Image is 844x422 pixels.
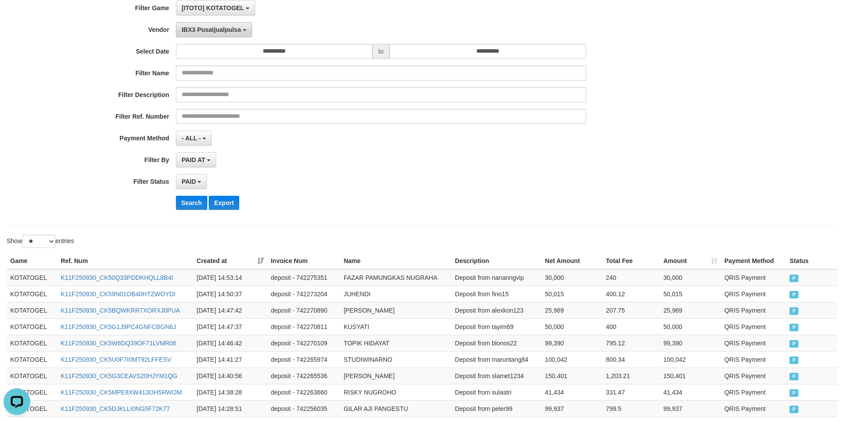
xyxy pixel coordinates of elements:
button: IBX3 Pusatjualpulsa [176,22,252,37]
a: K11F250930_CK59N01OB40HTZWOYDI [61,290,175,298]
td: Deposit from tayim69 [451,318,541,335]
td: [DATE] 14:40:56 [193,368,267,384]
td: 100,042 [660,351,721,368]
button: PAID [176,174,207,189]
td: [DATE] 14:41:27 [193,351,267,368]
td: 99,937 [541,400,603,417]
td: QRIS Payment [721,286,786,302]
a: K11F250930_CK5DJKLLI0NG5F72K77 [61,405,170,412]
th: Net Amount [541,253,603,269]
button: - ALL - [176,131,212,146]
a: K11F250930_CK5G3CEAVS20HJYM1QG [61,372,178,379]
label: Show entries [7,235,74,248]
td: 799.5 [603,400,660,417]
td: 30,000 [541,269,603,286]
td: 207.75 [603,302,660,318]
a: K11F250930_CK5BQWKRR7XORXJ0PUA [61,307,180,314]
td: QRIS Payment [721,400,786,417]
td: 30,000 [660,269,721,286]
td: deposit - 742263660 [267,384,340,400]
span: [ITOTO] KOTATOGEL [182,4,244,12]
th: Payment Method [721,253,786,269]
td: 99,390 [541,335,603,351]
td: Deposit from slamet1234 [451,368,541,384]
td: QRIS Payment [721,318,786,335]
td: 99,390 [660,335,721,351]
td: deposit - 742265536 [267,368,340,384]
td: Deposit from peler99 [451,400,541,417]
th: Created at: activate to sort column ascending [193,253,267,269]
td: Deposit from blonos22 [451,335,541,351]
td: Deposit from nananngvip [451,269,541,286]
td: 50,015 [660,286,721,302]
td: KOTATOGEL [7,318,57,335]
button: Search [176,196,207,210]
td: 99,937 [660,400,721,417]
td: KUSYATI [340,318,451,335]
td: 50,000 [541,318,603,335]
td: Deposit from maruntang84 [451,351,541,368]
td: QRIS Payment [721,302,786,318]
td: deposit - 742256035 [267,400,340,417]
span: to [373,44,389,59]
th: Ref. Num [57,253,193,269]
td: KOTATOGEL [7,368,57,384]
th: Invoice Num [267,253,340,269]
span: PAID [790,406,798,413]
td: KOTATOGEL [7,302,57,318]
td: 25,969 [541,302,603,318]
td: [DATE] 14:50:37 [193,286,267,302]
td: 400.12 [603,286,660,302]
td: 50,000 [660,318,721,335]
td: 41,434 [660,384,721,400]
td: QRIS Payment [721,368,786,384]
th: Total Fee [603,253,660,269]
button: Open LiveChat chat widget [4,4,30,30]
td: deposit - 742275351 [267,269,340,286]
td: [DATE] 14:53:14 [193,269,267,286]
th: Game [7,253,57,269]
span: PAID [790,275,798,282]
a: K11F250930_CK5W6DQ39OF71LVMR06 [61,340,176,347]
td: KOTATOGEL [7,286,57,302]
td: 1,203.21 [603,368,660,384]
td: [PERSON_NAME] [340,302,451,318]
td: [PERSON_NAME] [340,368,451,384]
td: deposit - 742270109 [267,335,340,351]
td: QRIS Payment [721,269,786,286]
td: 25,969 [660,302,721,318]
span: - ALL - [182,135,201,142]
td: RISKY NUGROHO [340,384,451,400]
span: PAID [790,373,798,380]
td: 240 [603,269,660,286]
a: K11F250930_CK50Q33PDDKHQLL8B4I [61,274,173,281]
a: K11F250930_CK5U0F7I0MT92LFFESV [61,356,171,363]
td: [DATE] 14:47:42 [193,302,267,318]
button: [ITOTO] KOTATOGEL [176,0,255,15]
a: K11F250930_CK5MPE8XW413OH5RWOM [61,389,182,396]
td: GILAR AJI PANGESTU [340,400,451,417]
span: PAID AT [182,156,205,163]
button: Export [209,196,239,210]
span: PAID [790,324,798,331]
td: deposit - 742270890 [267,302,340,318]
span: PAID [790,340,798,348]
td: 795.12 [603,335,660,351]
span: PAID [182,178,196,185]
td: 331.47 [603,384,660,400]
td: KOTATOGEL [7,269,57,286]
td: QRIS Payment [721,335,786,351]
td: KOTATOGEL [7,384,57,400]
td: 100,042 [541,351,603,368]
td: JUHENDI [340,286,451,302]
span: PAID [790,356,798,364]
td: 150,401 [541,368,603,384]
th: Description [451,253,541,269]
td: 41,434 [541,384,603,400]
td: FAZAR PAMUNGKAS NUGRAHA [340,269,451,286]
a: K11F250930_CK5G1J9PC4GNFCBGN6J [61,323,176,330]
td: STUDIWINARNO [340,351,451,368]
td: QRIS Payment [721,384,786,400]
td: 150,401 [660,368,721,384]
td: deposit - 742265974 [267,351,340,368]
